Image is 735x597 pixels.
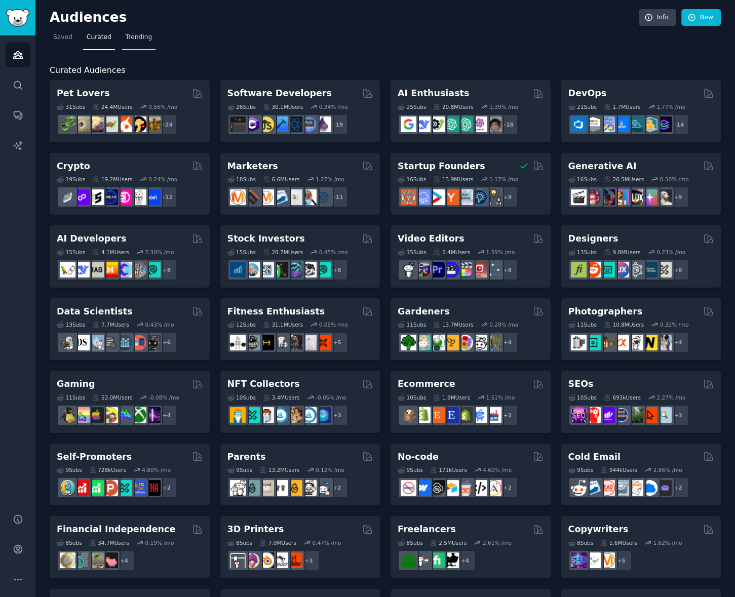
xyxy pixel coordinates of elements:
[656,335,672,350] img: WeddingPhotography
[287,116,302,132] img: reactnative
[244,116,260,132] img: csharp
[148,394,179,401] div: -0.08 % /mo
[102,480,118,496] img: ProductHunters
[88,262,104,277] img: Rag
[227,160,278,173] h2: Marketers
[60,407,75,423] img: linux_gaming
[117,189,132,205] img: defiblockchain
[401,407,416,423] img: dropship
[227,394,256,401] div: 10 Sub s
[457,262,473,277] img: finalcutpro
[263,394,300,401] div: 3.4M Users
[472,335,487,350] img: UrbanGardening
[131,116,146,132] img: PetAdvice
[401,335,416,350] img: vegetablegardening
[433,394,470,401] div: 1.9M Users
[457,335,473,350] img: flowers
[88,407,104,423] img: macgaming
[660,321,689,328] div: 0.32 % /mo
[398,394,426,401] div: 10 Sub s
[74,480,90,496] img: youtubepromotion
[117,335,132,350] img: analytics
[585,189,601,205] img: dalle2
[102,552,118,568] img: fatFIRE
[613,480,629,496] img: coldemail
[230,116,246,132] img: software
[244,189,260,205] img: bigseo
[102,335,118,350] img: dataengineering
[145,262,161,277] img: AIDevelopersSociety
[315,480,331,496] img: Parents
[571,335,587,350] img: analog
[486,189,501,205] img: growmybusiness
[585,480,601,496] img: Emailmarketing
[486,394,515,401] div: 1.51 % /mo
[429,480,445,496] img: NoCodeSaaS
[258,262,274,277] img: Forex
[74,116,90,132] img: ballpython
[57,451,132,463] h2: Self-Promoters
[571,407,587,423] img: SEO_Digital_Marketing
[585,335,601,350] img: streetphotography
[497,259,518,281] div: + 8
[244,480,260,496] img: SingleParents
[83,29,115,50] a: Curated
[585,552,601,568] img: KeepWriting
[273,189,288,205] img: Emailmarketing
[398,378,455,390] h2: Ecommerce
[415,116,431,132] img: DeepSeek
[486,335,501,350] img: GardenersWorld
[429,407,445,423] img: Etsy
[585,407,601,423] img: TechSEO
[156,186,177,208] div: + 12
[57,321,85,328] div: 13 Sub s
[131,480,146,496] img: betatests
[57,160,90,173] h2: Crypto
[102,262,118,277] img: MistralAI
[315,335,331,350] img: personaltraining
[301,189,317,205] img: MarketingResearch
[443,552,459,568] img: Freelancers
[401,116,416,132] img: GoogleGeminiAI
[497,186,518,208] div: + 9
[57,466,82,473] div: 9 Sub s
[668,405,689,426] div: + 3
[628,480,643,496] img: b2b_sales
[628,262,643,277] img: userexperience
[301,480,317,496] img: parentsofmultiples
[429,262,445,277] img: premiere
[60,552,75,568] img: UKPersonalFinance
[398,87,469,100] h2: AI Enthusiasts
[443,116,459,132] img: chatgpt_promptDesign
[457,407,473,423] img: reviewmyshopify
[74,189,90,205] img: 0xPolygon
[258,480,274,496] img: beyondthebump
[156,405,177,426] div: + 4
[668,186,689,208] div: + 9
[148,103,177,110] div: 0.56 % /mo
[639,9,676,26] a: Info
[656,407,672,423] img: The_SEO
[433,321,473,328] div: 13.7M Users
[443,262,459,277] img: VideoEditors
[327,186,348,208] div: + 11
[457,480,473,496] img: nocodelowcode
[568,87,607,100] h2: DevOps
[131,262,146,277] img: llmops
[571,116,587,132] img: azuredevops
[131,189,146,205] img: CryptoNews
[327,405,348,426] div: + 3
[315,189,331,205] img: OnlineMarketing
[145,407,161,423] img: TwitchStreaming
[244,552,260,568] img: 3Dmodeling
[57,305,132,318] h2: Data Scientists
[57,87,110,100] h2: Pet Lovers
[301,407,317,423] img: OpenseaMarket
[585,116,601,132] img: AWS_Certified_Experts
[401,480,416,496] img: nocode
[599,189,615,205] img: deepdream
[230,407,246,423] img: NFTExchange
[443,189,459,205] img: ycombinator
[457,189,473,205] img: indiehackers
[327,259,348,281] div: + 8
